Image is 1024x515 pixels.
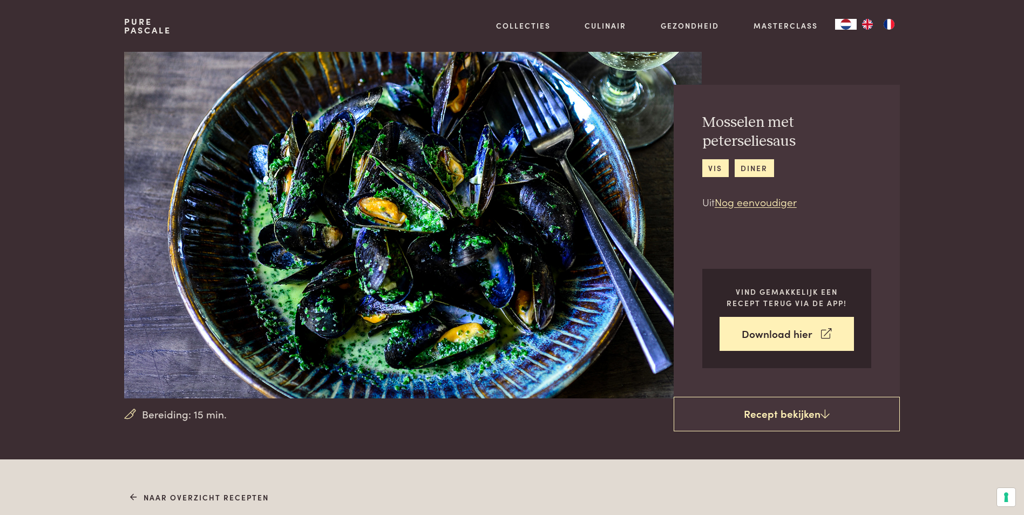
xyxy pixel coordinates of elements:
a: Masterclass [754,20,818,31]
ul: Language list [857,19,900,30]
aside: Language selected: Nederlands [835,19,900,30]
a: Naar overzicht recepten [130,492,269,503]
h2: Mosselen met peterseliesaus [702,113,871,151]
a: PurePascale [124,17,171,35]
button: Uw voorkeuren voor toestemming voor trackingtechnologieën [997,488,1015,506]
a: EN [857,19,878,30]
a: Collecties [496,20,551,31]
a: Nog eenvoudiger [715,194,797,209]
p: Uit [702,194,871,210]
a: Download hier [720,317,854,351]
a: NL [835,19,857,30]
a: Culinair [585,20,626,31]
img: Mosselen met peterseliesaus [124,52,701,398]
a: Recept bekijken [674,397,900,431]
p: Vind gemakkelijk een recept terug via de app! [720,286,854,308]
a: FR [878,19,900,30]
div: Language [835,19,857,30]
a: diner [735,159,774,177]
span: Bereiding: 15 min. [142,406,227,422]
a: Gezondheid [661,20,719,31]
a: vis [702,159,729,177]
